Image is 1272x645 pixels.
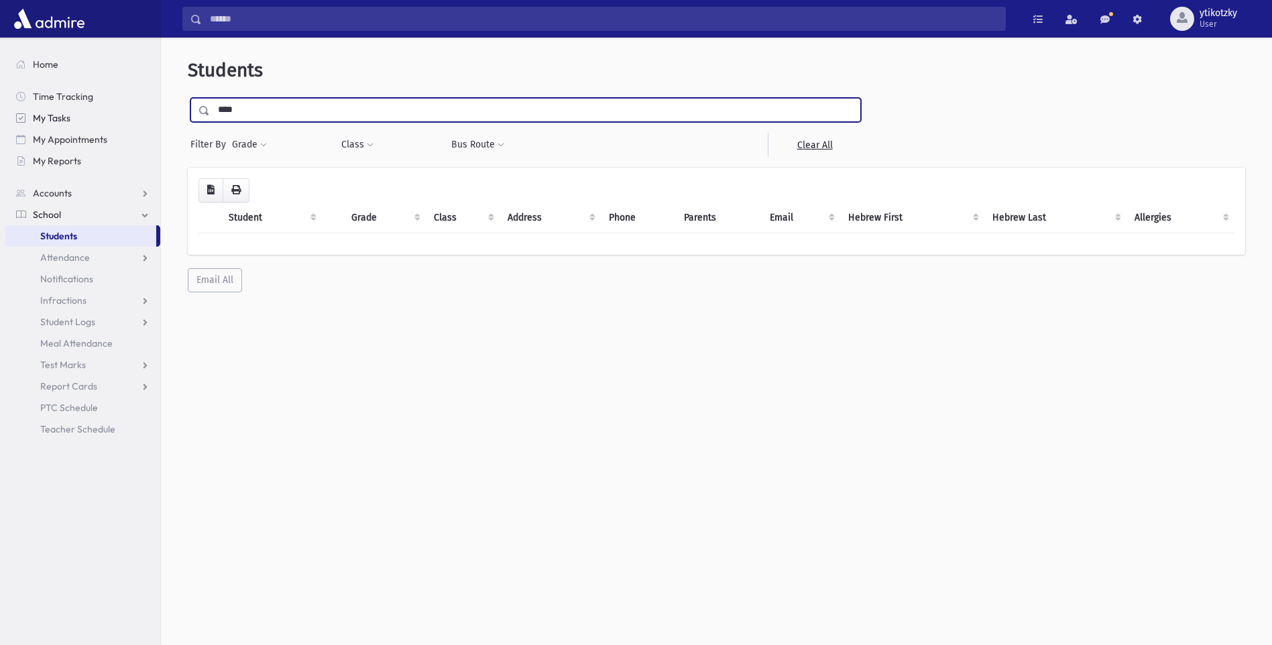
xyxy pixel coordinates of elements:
[231,133,268,157] button: Grade
[40,294,86,306] span: Infractions
[5,268,160,290] a: Notifications
[5,418,160,440] a: Teacher Schedule
[768,133,861,157] a: Clear All
[40,316,95,328] span: Student Logs
[11,5,88,32] img: AdmirePro
[5,354,160,375] a: Test Marks
[5,204,160,225] a: School
[223,178,249,202] button: Print
[5,247,160,268] a: Attendance
[984,202,1126,233] th: Hebrew Last
[5,182,160,204] a: Accounts
[1200,19,1237,30] span: User
[40,402,98,414] span: PTC Schedule
[33,58,58,70] span: Home
[5,290,160,311] a: Infractions
[33,155,81,167] span: My Reports
[5,107,160,129] a: My Tasks
[40,230,77,242] span: Students
[5,86,160,107] a: Time Tracking
[188,59,263,81] span: Students
[190,137,231,152] span: Filter By
[500,202,601,233] th: Address
[40,273,93,285] span: Notifications
[33,187,72,199] span: Accounts
[1200,8,1237,19] span: ytikotzky
[5,150,160,172] a: My Reports
[40,359,86,371] span: Test Marks
[1126,202,1234,233] th: Allergies
[33,133,107,145] span: My Appointments
[601,202,676,233] th: Phone
[221,202,322,233] th: Student
[202,7,1005,31] input: Search
[40,251,90,263] span: Attendance
[5,311,160,333] a: Student Logs
[762,202,840,233] th: Email
[5,54,160,75] a: Home
[33,91,93,103] span: Time Tracking
[343,202,426,233] th: Grade
[341,133,374,157] button: Class
[188,268,242,292] button: Email All
[676,202,762,233] th: Parents
[451,133,505,157] button: Bus Route
[40,337,113,349] span: Meal Attendance
[33,112,70,124] span: My Tasks
[840,202,984,233] th: Hebrew First
[5,225,156,247] a: Students
[40,380,97,392] span: Report Cards
[198,178,223,202] button: CSV
[5,129,160,150] a: My Appointments
[5,375,160,397] a: Report Cards
[5,397,160,418] a: PTC Schedule
[5,333,160,354] a: Meal Attendance
[40,423,115,435] span: Teacher Schedule
[426,202,500,233] th: Class
[33,209,61,221] span: School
